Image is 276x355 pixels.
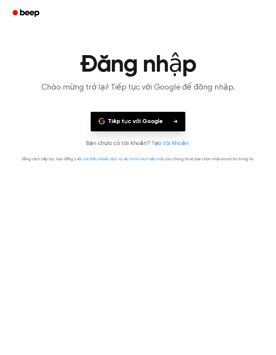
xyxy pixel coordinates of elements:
font: và [124,157,128,161]
font: Bạn chưa có tài khoản? [86,141,150,147]
font: Bằng cách tiếp tục, bạn đồng ý với [22,157,82,161]
a: các điều khoản dịch vụ [83,157,122,161]
a: chính sách bảo mật [129,157,163,161]
font: Tạo tài khoản [151,141,189,147]
font: Tiếp tục với Google [108,118,163,124]
button: Tiếp tục với Google [91,112,185,131]
font: của chúng tôi và bạn chọn nhận email từ chúng tôi. [165,157,254,161]
font: Đăng nhập [80,53,197,77]
a: Tạo tài khoản [151,139,189,148]
font: Chào mừng trở lại! Tiếp tục với Google để đăng nhập. [41,84,235,92]
a: Tiếng bíp [8,7,45,20]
